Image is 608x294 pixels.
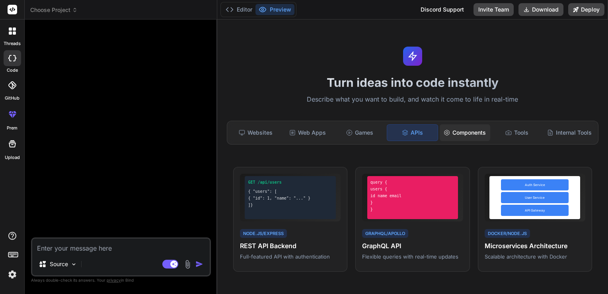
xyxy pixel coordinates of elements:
label: code [7,67,18,74]
div: Node.js/Express [240,229,287,238]
button: Deploy [568,3,604,16]
img: icon [195,260,203,268]
img: settings [6,268,19,281]
p: Describe what you want to build, and watch it come to life in real-time [222,94,603,105]
div: API Gateway [501,205,569,216]
div: Tools [492,124,542,141]
div: GraphQL/Apollo [362,229,408,238]
div: { "id": 1, "name": "..." } [248,195,332,201]
div: users { [370,186,455,192]
label: threads [4,40,21,47]
button: Editor [222,4,255,15]
div: id name email [370,193,455,199]
p: Source [50,260,68,268]
h4: GraphQL API [362,241,463,251]
div: Internal Tools [544,124,595,141]
div: { "users": [ [248,188,332,194]
div: User Service [501,192,569,203]
div: Auth Service [501,179,569,190]
div: Discord Support [416,3,469,16]
button: Preview [255,4,294,15]
p: Flexible queries with real-time updates [362,253,463,260]
span: Choose Project [30,6,78,14]
div: Games [335,124,385,141]
label: prem [7,125,18,131]
div: query { [370,179,455,185]
h1: Turn ideas into code instantly [222,75,603,90]
button: Invite Team [474,3,514,16]
div: } [370,200,455,206]
label: Upload [5,154,20,161]
p: Always double-check its answers. Your in Bind [31,276,211,284]
div: Docker/Node.js [485,229,530,238]
div: APIs [387,124,438,141]
div: ]} [248,202,332,208]
div: GET /api/users [248,179,332,185]
div: Components [440,124,490,141]
span: privacy [107,278,121,282]
label: GitHub [5,95,19,102]
div: Websites [230,124,281,141]
div: Web Apps [283,124,333,141]
div: } [370,206,455,212]
p: Scalable architecture with Docker [485,253,585,260]
button: Download [518,3,563,16]
img: Pick Models [70,261,77,268]
img: attachment [183,260,192,269]
h4: Microservices Architecture [485,241,585,251]
p: Full-featured API with authentication [240,253,341,260]
h4: REST API Backend [240,241,341,251]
